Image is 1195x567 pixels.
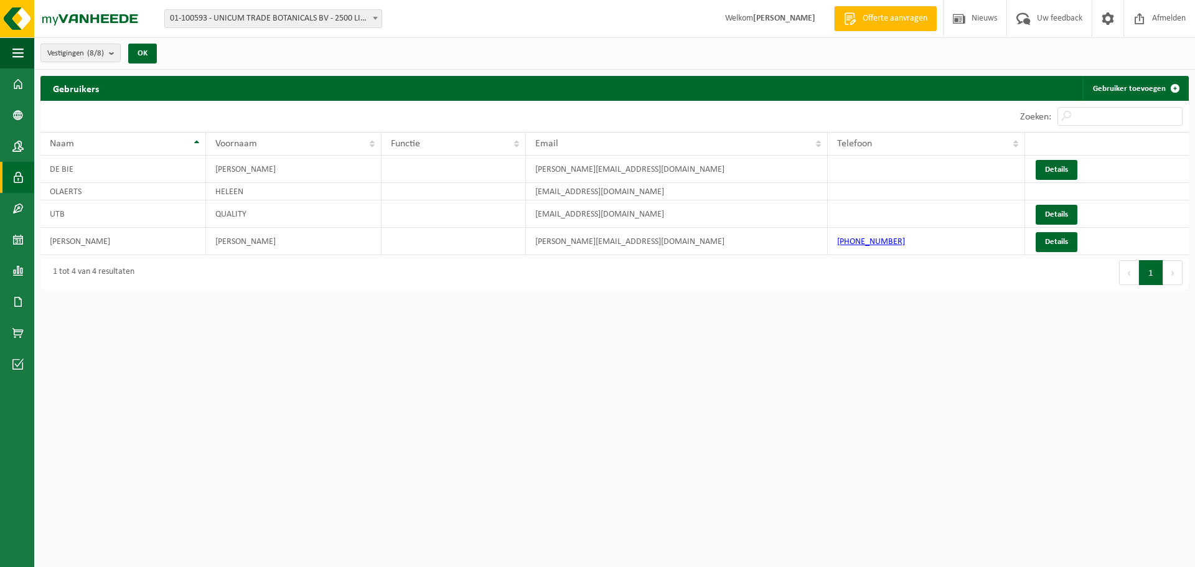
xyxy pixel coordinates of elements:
label: Zoeken: [1020,112,1051,122]
span: 01-100593 - UNICUM TRADE BOTANICALS BV - 2500 LIER, JOSEPH VAN INSTRAAT 21 [164,9,382,28]
button: Previous [1119,260,1139,285]
span: Telefoon [837,139,872,149]
td: [PERSON_NAME][EMAIL_ADDRESS][DOMAIN_NAME] [526,156,828,183]
h2: Gebruikers [40,76,111,100]
a: Details [1036,160,1077,180]
a: Offerte aanvragen [834,6,937,31]
td: QUALITY [206,200,382,228]
a: Details [1036,232,1077,252]
div: 1 tot 4 van 4 resultaten [47,261,134,284]
td: OLAERTS [40,183,206,200]
button: 1 [1139,260,1163,285]
td: [EMAIL_ADDRESS][DOMAIN_NAME] [526,183,828,200]
span: 01-100593 - UNICUM TRADE BOTANICALS BV - 2500 LIER, JOSEPH VAN INSTRAAT 21 [165,10,382,27]
td: [EMAIL_ADDRESS][DOMAIN_NAME] [526,200,828,228]
span: Naam [50,139,74,149]
span: Email [535,139,558,149]
count: (8/8) [87,49,104,57]
button: Next [1163,260,1183,285]
td: HELEEN [206,183,382,200]
a: Gebruiker toevoegen [1083,76,1188,101]
td: DE BIE [40,156,206,183]
strong: [PERSON_NAME] [753,14,815,23]
a: Details [1036,205,1077,225]
td: UTB [40,200,206,228]
button: OK [128,44,157,63]
a: [PHONE_NUMBER] [837,237,905,246]
td: [PERSON_NAME][EMAIL_ADDRESS][DOMAIN_NAME] [526,228,828,255]
td: [PERSON_NAME] [206,228,382,255]
button: Vestigingen(8/8) [40,44,121,62]
span: Offerte aanvragen [860,12,930,25]
span: Vestigingen [47,44,104,63]
td: [PERSON_NAME] [206,156,382,183]
span: Functie [391,139,420,149]
td: [PERSON_NAME] [40,228,206,255]
span: Voornaam [215,139,257,149]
